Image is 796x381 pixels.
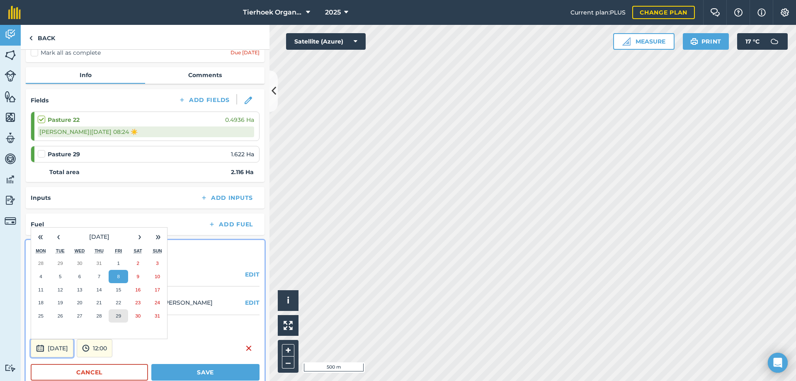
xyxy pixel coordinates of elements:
button: 12:00 [77,339,112,357]
button: 13 August 2025 [70,283,90,296]
abbr: Friday [115,248,122,253]
button: 15 August 2025 [109,283,128,296]
h4: Fuel [31,220,44,229]
button: 16 August 2025 [128,283,148,296]
img: Four arrows, one pointing top left, one top right, one bottom right and the last bottom left [284,321,293,330]
strong: Pasture 22 [48,115,80,124]
img: fieldmargin Logo [8,6,21,19]
img: svg+xml;base64,PHN2ZyB4bWxucz0iaHR0cDovL3d3dy53My5vcmcvMjAwMC9zdmciIHdpZHRoPSI1NiIgaGVpZ2h0PSI2MC... [5,49,16,61]
button: 29 July 2025 [51,257,70,270]
button: 2 August 2025 [128,257,148,270]
button: › [131,228,149,246]
abbr: 28 July 2025 [38,260,44,266]
img: svg+xml;base64,PHN2ZyB4bWxucz0iaHR0cDovL3d3dy53My5vcmcvMjAwMC9zdmciIHdpZHRoPSI1NiIgaGVpZ2h0PSI2MC... [5,90,16,103]
button: 27 August 2025 [70,309,90,323]
button: 20 August 2025 [70,296,90,309]
abbr: Sunday [153,248,162,253]
img: Ruler icon [622,37,631,46]
button: 11 August 2025 [31,283,51,296]
div: Due [DATE] [231,49,260,56]
span: 17 ° C [745,33,760,50]
button: EDIT [245,270,260,279]
button: 1 August 2025 [109,257,128,270]
button: + [282,344,294,357]
img: svg+xml;base64,PD94bWwgdmVyc2lvbj0iMS4wIiBlbmNvZGluZz0idXRmLTgiPz4KPCEtLSBHZW5lcmF0b3I6IEFkb2JlIE... [36,343,44,353]
button: i [278,290,298,311]
button: [DATE] [68,228,131,246]
button: 12 August 2025 [51,283,70,296]
abbr: 24 August 2025 [155,300,160,305]
img: svg+xml;base64,PHN2ZyB4bWxucz0iaHR0cDovL3d3dy53My5vcmcvMjAwMC9zdmciIHdpZHRoPSI1NiIgaGVpZ2h0PSI2MC... [5,111,16,124]
abbr: 25 August 2025 [38,313,44,318]
button: 19 August 2025 [51,296,70,309]
button: 25 August 2025 [31,309,51,323]
div: Open Intercom Messenger [768,353,788,373]
button: » [149,228,167,246]
div: [PERSON_NAME] | [DATE] 08:24 ☀️ [38,126,254,137]
img: svg+xml;base64,PHN2ZyB4bWxucz0iaHR0cDovL3d3dy53My5vcmcvMjAwMC9zdmciIHdpZHRoPSI5IiBoZWlnaHQ9IjI0Ii... [29,33,33,43]
abbr: 3 August 2025 [156,260,158,266]
img: svg+xml;base64,PD94bWwgdmVyc2lvbj0iMS4wIiBlbmNvZGluZz0idXRmLTgiPz4KPCEtLSBHZW5lcmF0b3I6IEFkb2JlIE... [5,194,16,206]
h4: Fields [31,96,49,105]
button: – [282,357,294,369]
button: 18 August 2025 [31,296,51,309]
img: svg+xml;base64,PHN2ZyB4bWxucz0iaHR0cDovL3d3dy53My5vcmcvMjAwMC9zdmciIHdpZHRoPSIxNyIgaGVpZ2h0PSIxNy... [757,7,766,17]
span: Tierhoek Organic Farm [243,7,303,17]
img: svg+xml;base64,PD94bWwgdmVyc2lvbj0iMS4wIiBlbmNvZGluZz0idXRmLTgiPz4KPCEtLSBHZW5lcmF0b3I6IEFkb2JlIE... [82,343,90,353]
h4: Inputs [31,193,51,202]
a: Comments [145,67,265,83]
button: 28 August 2025 [90,309,109,323]
abbr: 31 July 2025 [96,260,102,266]
abbr: 12 August 2025 [58,287,63,292]
button: 10 August 2025 [148,270,167,283]
abbr: 7 August 2025 [98,274,100,279]
abbr: 1 August 2025 [117,260,120,266]
abbr: 22 August 2025 [116,300,121,305]
button: Cancel [31,364,148,381]
button: 28 July 2025 [31,257,51,270]
abbr: 28 August 2025 [96,313,102,318]
button: 5 August 2025 [51,270,70,283]
button: [DATE] [31,339,73,357]
button: Add Fuel [201,218,260,230]
abbr: 11 August 2025 [38,287,44,292]
button: 30 August 2025 [128,309,148,323]
button: Measure [613,33,675,50]
button: 21 August 2025 [90,296,109,309]
abbr: 8 August 2025 [117,274,120,279]
img: svg+xml;base64,PD94bWwgdmVyc2lvbj0iMS4wIiBlbmNvZGluZz0idXRmLTgiPz4KPCEtLSBHZW5lcmF0b3I6IEFkb2JlIE... [766,33,783,50]
button: 8 August 2025 [109,270,128,283]
img: svg+xml;base64,PD94bWwgdmVyc2lvbj0iMS4wIiBlbmNvZGluZz0idXRmLTgiPz4KPCEtLSBHZW5lcmF0b3I6IEFkb2JlIE... [5,70,16,82]
abbr: 16 August 2025 [135,287,141,292]
img: svg+xml;base64,PHN2ZyB4bWxucz0iaHR0cDovL3d3dy53My5vcmcvMjAwMC9zdmciIHdpZHRoPSIxOSIgaGVpZ2h0PSIyNC... [690,36,698,46]
button: 6 August 2025 [70,270,90,283]
span: i [287,295,289,306]
button: Add Inputs [194,192,260,204]
a: Info [26,67,145,83]
img: svg+xml;base64,PD94bWwgdmVyc2lvbj0iMS4wIiBlbmNvZGluZz0idXRmLTgiPz4KPCEtLSBHZW5lcmF0b3I6IEFkb2JlIE... [5,364,16,372]
button: 22 August 2025 [109,296,128,309]
strong: Pasture 29 [48,150,80,159]
abbr: 5 August 2025 [59,274,61,279]
abbr: 9 August 2025 [136,274,139,279]
img: svg+xml;base64,PD94bWwgdmVyc2lvbj0iMS4wIiBlbmNvZGluZz0idXRmLTgiPz4KPCEtLSBHZW5lcmF0b3I6IEFkb2JlIE... [5,215,16,227]
abbr: 10 August 2025 [155,274,160,279]
span: 2025 [325,7,341,17]
img: A cog icon [780,8,790,17]
abbr: 29 August 2025 [116,313,121,318]
button: Save [151,364,260,381]
label: Mark all as complete [31,49,101,57]
abbr: 26 August 2025 [58,313,63,318]
button: EDIT [245,298,260,307]
abbr: 13 August 2025 [77,287,83,292]
strong: Total area [49,167,80,177]
button: 31 August 2025 [148,309,167,323]
img: svg+xml;base64,PHN2ZyB4bWxucz0iaHR0cDovL3d3dy53My5vcmcvMjAwMC9zdmciIHdpZHRoPSIxNiIgaGVpZ2h0PSIyNC... [245,343,252,353]
span: 1.622 Ha [231,150,254,159]
img: A question mark icon [733,8,743,17]
img: svg+xml;base64,PD94bWwgdmVyc2lvbj0iMS4wIiBlbmNvZGluZz0idXRmLTgiPz4KPCEtLSBHZW5lcmF0b3I6IEFkb2JlIE... [5,28,16,41]
abbr: 31 August 2025 [155,313,160,318]
abbr: 17 August 2025 [155,287,160,292]
button: 23 August 2025 [128,296,148,309]
abbr: 27 August 2025 [77,313,83,318]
